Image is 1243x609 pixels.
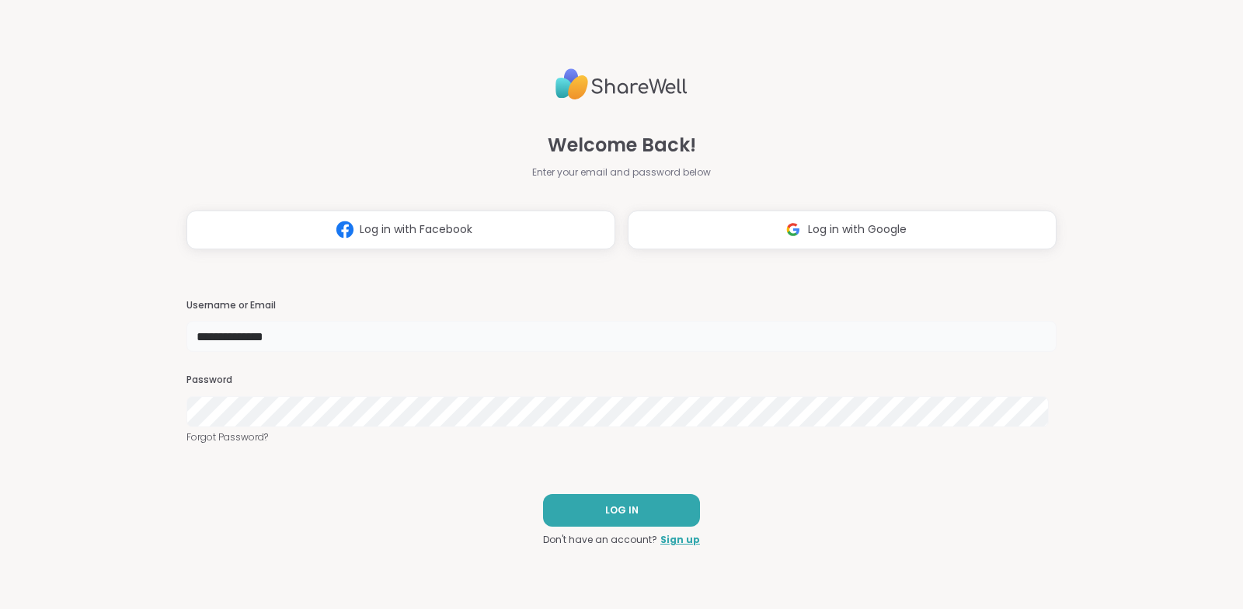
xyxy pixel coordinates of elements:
[186,299,1057,312] h3: Username or Email
[548,131,696,159] span: Welcome Back!
[778,215,808,244] img: ShareWell Logomark
[660,533,700,547] a: Sign up
[628,211,1057,249] button: Log in with Google
[543,494,700,527] button: LOG IN
[330,215,360,244] img: ShareWell Logomark
[186,211,615,249] button: Log in with Facebook
[605,503,639,517] span: LOG IN
[532,165,711,179] span: Enter your email and password below
[186,374,1057,387] h3: Password
[543,533,657,547] span: Don't have an account?
[360,221,472,238] span: Log in with Facebook
[555,62,688,106] img: ShareWell Logo
[808,221,907,238] span: Log in with Google
[186,430,1057,444] a: Forgot Password?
